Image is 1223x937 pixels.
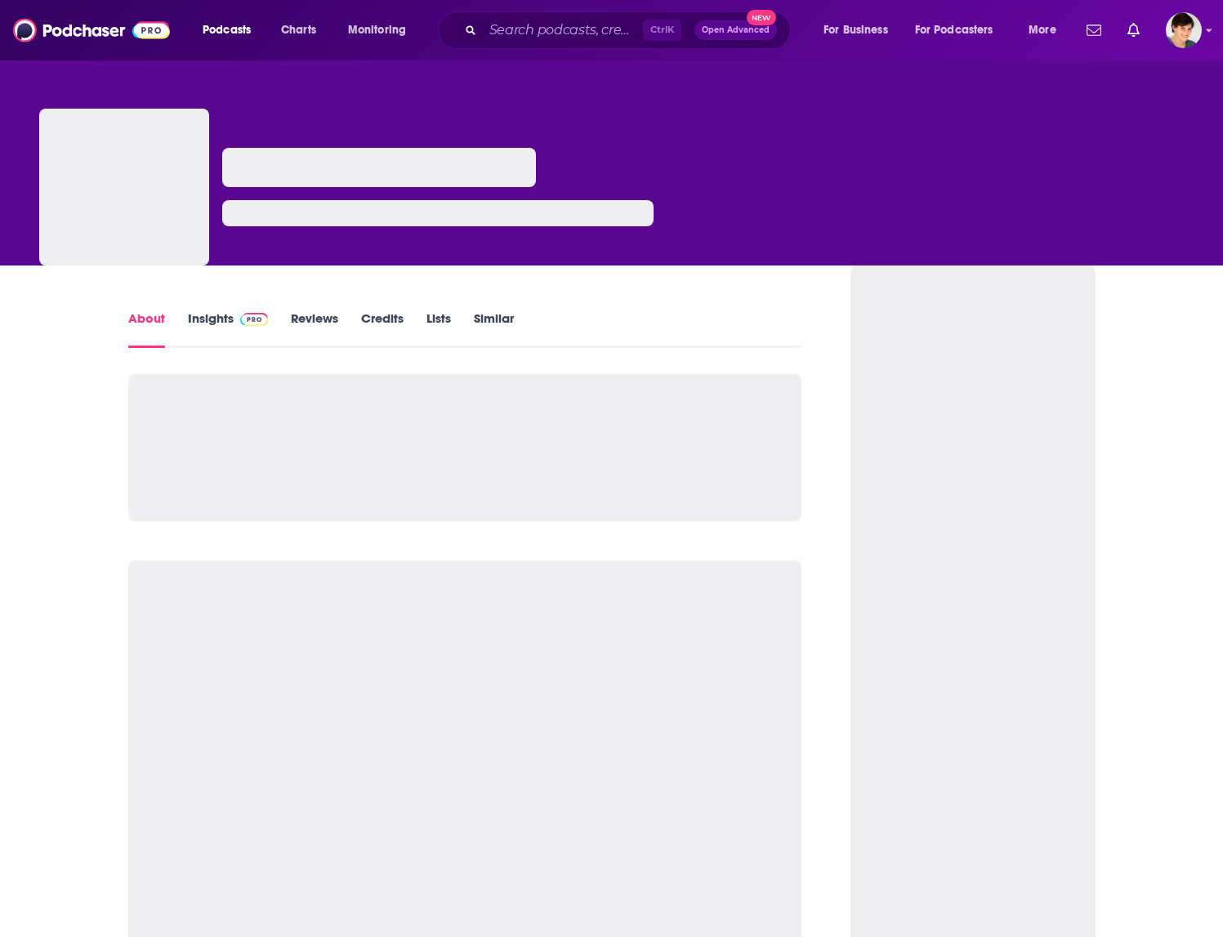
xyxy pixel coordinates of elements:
button: open menu [191,17,272,43]
span: Charts [281,19,316,42]
input: Search podcasts, credits, & more... [483,17,643,43]
span: For Business [824,19,888,42]
a: Show notifications dropdown [1080,16,1108,44]
a: Reviews [291,310,338,348]
a: Credits [361,310,404,348]
a: Charts [270,17,326,43]
span: Logged in as bethwouldknow [1166,12,1202,48]
img: Podchaser Pro [240,313,269,326]
button: open menu [337,17,427,43]
a: About [128,310,165,348]
span: New [747,10,776,25]
button: Open AdvancedNew [694,20,777,40]
a: Similar [474,310,514,348]
div: Search podcasts, credits, & more... [453,11,806,49]
img: User Profile [1166,12,1202,48]
span: Monitoring [348,19,406,42]
button: Show profile menu [1166,12,1202,48]
span: Podcasts [203,19,251,42]
span: Ctrl K [643,20,681,41]
span: Open Advanced [702,26,770,34]
a: Lists [426,310,451,348]
a: Show notifications dropdown [1121,16,1146,44]
button: open menu [904,17,1017,43]
a: InsightsPodchaser Pro [188,310,269,348]
button: open menu [1017,17,1077,43]
span: For Podcasters [915,19,993,42]
span: More [1029,19,1056,42]
button: open menu [812,17,908,43]
img: Podchaser - Follow, Share and Rate Podcasts [13,15,170,46]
